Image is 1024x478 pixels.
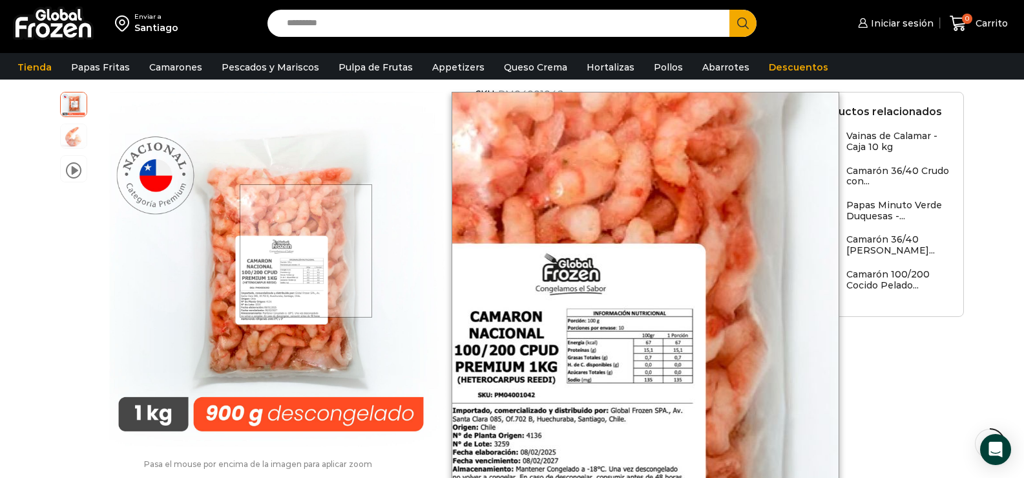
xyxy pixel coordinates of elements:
a: Pescados y Mariscos [215,55,326,80]
img: address-field-icon.svg [115,12,134,34]
span: camaron nacional premium [61,91,87,116]
span: PM04001042 [496,89,563,100]
a: Descuentos [762,55,835,80]
a: Camarón 36/40 [PERSON_NAME]... [813,234,951,262]
a: Queso Crema [497,55,574,80]
a: Pulpa de Frutas [332,55,419,80]
div: Enviar a [134,12,178,21]
h3: Camarón 36/40 [PERSON_NAME]... [846,234,951,256]
a: Papas Fritas [65,55,136,80]
a: Vainas de Calamar - Caja 10 kg [813,131,951,158]
button: Search button [729,10,757,37]
a: Camarón 36/40 Crudo con... [813,166,951,193]
span: camaron-nacional-2 [61,124,87,150]
a: Camarón 100/200 Cocido Pelado... [813,269,951,297]
h3: Camarón 100/200 Cocido Pelado... [846,269,951,291]
p: Pasa el mouse por encima de la imagen para aplicar zoom [60,460,456,469]
a: Pollos [647,55,689,80]
a: Hortalizas [580,55,641,80]
h3: Camarón 36/40 Crudo con... [846,166,951,188]
span: SKU: [475,89,780,100]
h3: Papas Minuto Verde Duquesas -... [846,200,951,222]
a: 0 Carrito [946,8,1011,39]
span: Carrito [972,17,1008,30]
span: 0 [962,14,972,24]
a: Camarones [143,55,209,80]
div: Santiago [134,21,178,34]
h3: Vainas de Calamar - Caja 10 kg [846,131,951,153]
h2: Productos relacionados [813,105,942,118]
a: Iniciar sesión [855,10,934,36]
span: Iniciar sesión [868,17,934,30]
a: Papas Minuto Verde Duquesas -... [813,200,951,228]
a: Abarrotes [696,55,756,80]
a: Appetizers [426,55,491,80]
a: Tienda [11,55,58,80]
div: Open Intercom Messenger [980,434,1011,465]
